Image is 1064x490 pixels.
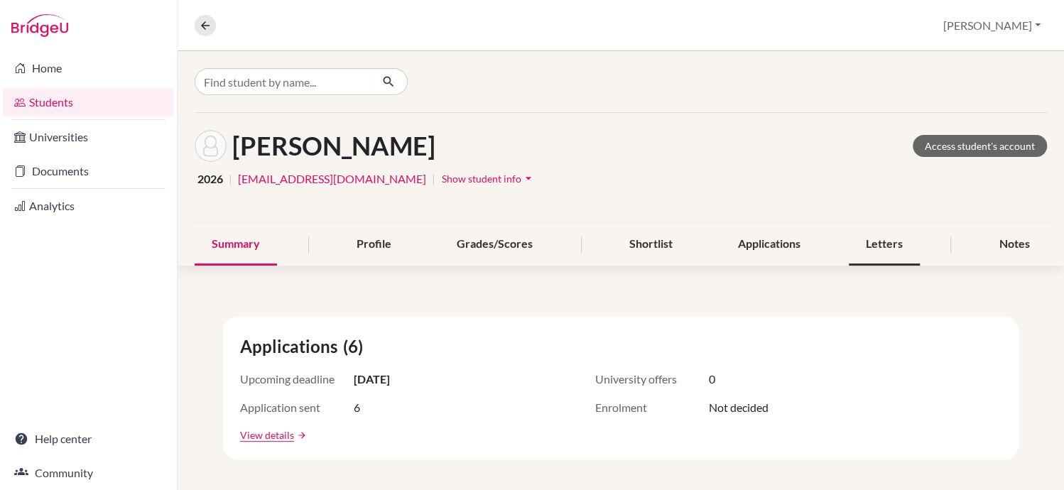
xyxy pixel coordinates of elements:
div: Applications [721,224,818,266]
span: 6 [354,399,360,416]
a: Community [3,459,174,487]
div: Shortlist [612,224,690,266]
div: Grades/Scores [440,224,550,266]
a: View details [240,428,294,442]
h1: [PERSON_NAME] [232,131,435,161]
div: Letters [849,224,920,266]
span: | [432,170,435,187]
input: Find student by name... [195,68,371,95]
span: 0 [709,371,715,388]
span: Not decided [709,399,769,416]
span: [DATE] [354,371,390,388]
button: Show student infoarrow_drop_down [441,168,536,190]
a: Access student's account [913,135,1047,157]
a: [EMAIL_ADDRESS][DOMAIN_NAME] [238,170,426,187]
span: Application sent [240,399,354,416]
img: Bridge-U [11,14,68,37]
a: arrow_forward [294,430,307,440]
a: Home [3,54,174,82]
a: Documents [3,157,174,185]
span: University offers [595,371,709,388]
span: 2026 [197,170,223,187]
span: | [229,170,232,187]
img: Annabelle Siddons's avatar [195,130,227,162]
div: Notes [982,224,1047,266]
div: Summary [195,224,277,266]
a: Help center [3,425,174,453]
a: Analytics [3,192,174,220]
span: Upcoming deadline [240,371,354,388]
a: Students [3,88,174,116]
i: arrow_drop_down [521,171,536,185]
span: Show student info [442,173,521,185]
span: Enrolment [595,399,709,416]
span: Applications [240,334,343,359]
button: [PERSON_NAME] [937,12,1047,39]
span: (6) [343,334,369,359]
div: Profile [340,224,408,266]
a: Universities [3,123,174,151]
